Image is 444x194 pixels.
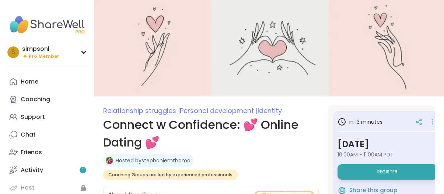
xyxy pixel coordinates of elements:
span: s [11,47,15,57]
div: Host [21,184,35,192]
h3: in 13 minutes [338,117,382,126]
div: Chat [21,131,36,139]
span: 10:00AM - 11:00AM PDT [338,151,437,158]
span: 1 [82,167,84,173]
a: Friends [6,144,88,161]
h3: [DATE] [338,138,437,151]
div: Support [21,113,45,121]
img: stephaniemthoma [106,157,113,164]
a: Home [6,73,88,91]
a: Coaching [6,91,88,108]
div: Activity [21,166,43,174]
a: Activity1 [6,161,88,179]
button: Register [338,164,437,180]
span: Register [377,169,397,175]
span: Personal development | [180,106,258,115]
div: simpsonl [22,45,59,53]
span: Pro Member [29,53,59,60]
a: Chat [6,126,88,144]
div: Home [21,78,38,86]
span: Relationship struggles | [103,106,180,115]
div: Friends [21,148,42,156]
span: Identity [258,106,282,115]
a: Support [6,108,88,126]
div: Coaching [21,95,50,103]
h1: Connect w Confidence: 💕 Online Dating 💕 [103,116,319,151]
a: Hosted bystephaniemthoma [116,157,190,164]
img: ShareWell Nav Logo [6,12,88,38]
span: Coaching Groups are led by experienced professionals [108,172,233,178]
